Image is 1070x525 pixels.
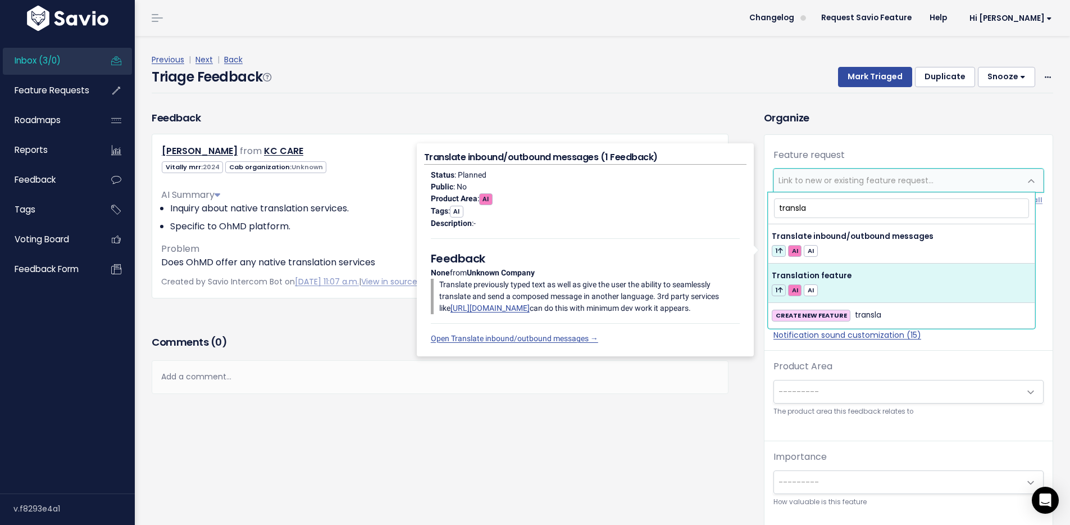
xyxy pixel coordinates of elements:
[773,406,1044,418] small: The product area this feedback relates to
[161,188,220,201] span: AI Summary
[804,284,817,296] span: AI
[162,161,223,173] span: Vitally mrr:
[152,54,184,65] a: Previous
[776,311,847,320] strong: CREATE NEW FEATURE
[203,162,220,171] span: 2024
[921,10,956,26] a: Help
[152,360,728,393] div: Add a comment...
[170,202,719,215] li: Inquiry about native translation services.
[161,276,443,287] span: Created by Savio Intercom Bot on |
[450,206,463,218] span: AI
[431,250,740,267] h5: Feedback
[161,256,719,269] p: Does OhMD offer any native translation services
[804,245,817,257] span: AI
[956,10,1061,27] a: Hi [PERSON_NAME]
[1032,487,1059,514] div: Open Intercom Messenger
[431,170,454,179] strong: Status
[838,67,912,87] button: Mark Triaged
[3,137,93,163] a: Reports
[13,494,135,523] div: v.f8293e4a1
[225,161,326,173] span: Cab organization:
[15,233,69,245] span: Voting Board
[152,110,201,125] h3: Feedback
[479,193,493,205] span: AI
[431,194,477,203] strong: Product Area
[772,245,786,257] span: 1
[152,67,271,87] h4: Triage Feedback
[3,197,93,223] a: Tags
[978,67,1035,87] button: Snooze
[15,174,56,185] span: Feedback
[3,227,93,252] a: Voting Board
[3,107,93,133] a: Roadmaps
[772,231,934,242] span: Translate inbound/outbound messages
[15,114,61,126] span: Roadmaps
[788,245,802,257] span: AI
[778,386,819,397] span: ---------
[855,309,881,322] span: transla
[424,151,746,165] h4: Translate inbound/outbound messages (1 Feedback)
[292,162,323,171] span: Unknown
[450,304,530,313] a: [URL][DOMAIN_NAME]
[3,78,93,103] a: Feature Requests
[915,67,975,87] button: Duplicate
[15,144,48,156] span: Reports
[467,268,535,277] strong: Unknown Company
[773,450,827,464] label: Importance
[778,175,934,186] span: Link to new or existing feature request...
[788,284,802,296] span: AI
[3,167,93,193] a: Feedback
[15,84,89,96] span: Feature Requests
[186,54,193,65] span: |
[773,329,1044,341] a: Notification sound customization (15)
[170,220,719,233] li: Specific to OhMD platform.
[431,182,453,191] strong: Public
[772,270,852,281] span: Translation feature
[439,279,740,314] p: Translate previously typed text as well as give the user the ability to seamlessly translate and ...
[215,54,222,65] span: |
[15,203,35,215] span: Tags
[773,148,845,162] label: Feature request
[3,256,93,282] a: Feedback form
[764,110,1053,125] h3: Organize
[749,14,794,22] span: Changelog
[264,144,303,157] a: KC CARE
[3,48,93,74] a: Inbox (3/0)
[15,263,79,275] span: Feedback form
[773,496,1044,508] small: How valuable is this feature
[431,219,472,228] strong: Description
[295,276,359,287] a: [DATE] 11:07 a.m.
[24,6,111,31] img: logo-white.9d6f32f41409.svg
[812,10,921,26] a: Request Savio Feature
[240,144,262,157] span: from
[224,54,243,65] a: Back
[195,54,213,65] a: Next
[162,144,238,157] a: [PERSON_NAME]
[161,242,199,255] span: Problem
[431,268,450,277] strong: None
[431,334,598,343] a: Open Translate inbound/outbound messages →
[778,477,819,488] span: ---------
[215,335,222,349] span: 0
[773,360,832,373] label: Product Area
[772,284,786,296] span: 1
[431,206,448,215] strong: Tags
[969,14,1052,22] span: Hi [PERSON_NAME]
[473,219,476,228] span: -
[424,165,746,349] div: : Planned : No : : : from
[15,55,61,66] span: Inbox (3/0)
[152,334,728,350] h3: Comments ( )
[361,276,443,287] a: View in source app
